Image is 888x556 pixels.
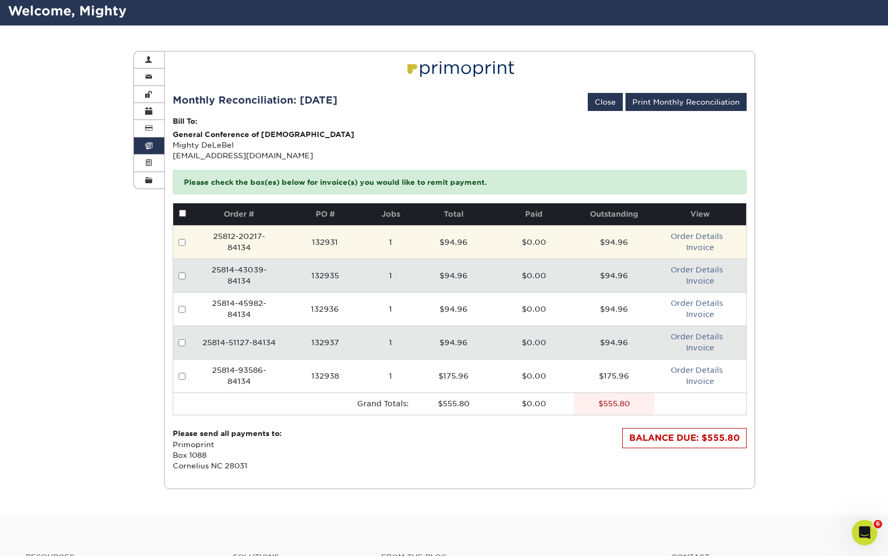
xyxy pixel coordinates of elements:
a: Invoice [686,277,714,285]
td: 1 [368,359,413,392]
td: 25814-43039-84134 [196,259,282,292]
td: $94.96 [414,259,494,292]
div: Mighty DeLeBel [EMAIL_ADDRESS][DOMAIN_NAME] [173,116,747,161]
img: Primoprint [402,55,517,80]
p: Bill To: [173,116,747,126]
td: $175.96 [574,359,654,392]
strong: General Conference of [DEMOGRAPHIC_DATA] [173,130,354,139]
a: Order Details [671,299,723,307]
td: Grand Totals: [196,392,413,415]
td: $175.96 [414,359,494,392]
th: Jobs [368,203,413,225]
td: $94.96 [574,259,654,292]
td: $0.00 [494,292,574,326]
span: 6 [874,520,882,528]
th: Outstanding [574,203,654,225]
td: 25814-45982-84134 [196,292,282,326]
td: $94.96 [414,292,494,326]
td: $94.96 [574,292,654,326]
td: $0.00 [494,259,574,292]
td: 1 [368,259,413,292]
a: Close [588,93,623,111]
td: $0.00 [494,326,574,359]
td: 25814-51127-84134 [196,326,282,359]
td: $0.00 [494,392,574,415]
th: Order # [196,203,282,225]
div: BALANCE DUE: $555.80 [622,428,747,448]
input: Pay all invoices [179,210,186,217]
a: Invoice [686,310,714,319]
td: 132935 [282,259,368,292]
td: 132937 [282,326,368,359]
td: $0.00 [494,225,574,259]
th: Total [414,203,494,225]
a: Order Details [671,232,723,241]
th: View [654,203,746,225]
a: Order Details [671,332,723,341]
td: $94.96 [414,326,494,359]
td: $0.00 [494,359,574,392]
a: Print Monthly Reconciliation [625,93,747,111]
stong: $555.80 [598,399,630,408]
a: Order Details [671,366,723,374]
iframe: Intercom live chat [852,520,877,545]
td: 25814-93586-84134 [196,359,282,392]
td: 132931 [282,225,368,259]
a: Invoice [686,243,714,252]
td: 1 [368,326,413,359]
a: Invoice [686,377,714,386]
td: $94.96 [574,326,654,359]
td: $94.96 [414,225,494,259]
td: 132936 [282,292,368,326]
td: 1 [368,292,413,326]
strong: Please send all payments to: [173,429,282,438]
td: 1 [368,225,413,259]
td: $94.96 [574,225,654,259]
a: Order Details [671,266,723,274]
a: Invoice [686,344,714,352]
th: PO # [282,203,368,225]
td: 132938 [282,359,368,392]
td: 25812-20217-84134 [196,225,282,259]
p: Primoprint Box 1088 Cornelius NC 28031 [173,428,282,472]
td: $555.80 [414,392,494,415]
p: Please check the box(es) below for invoice(s) you would like to remit payment. [173,170,747,194]
th: Paid [494,203,574,225]
div: Monthly Reconciliation: [DATE] [173,93,337,108]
